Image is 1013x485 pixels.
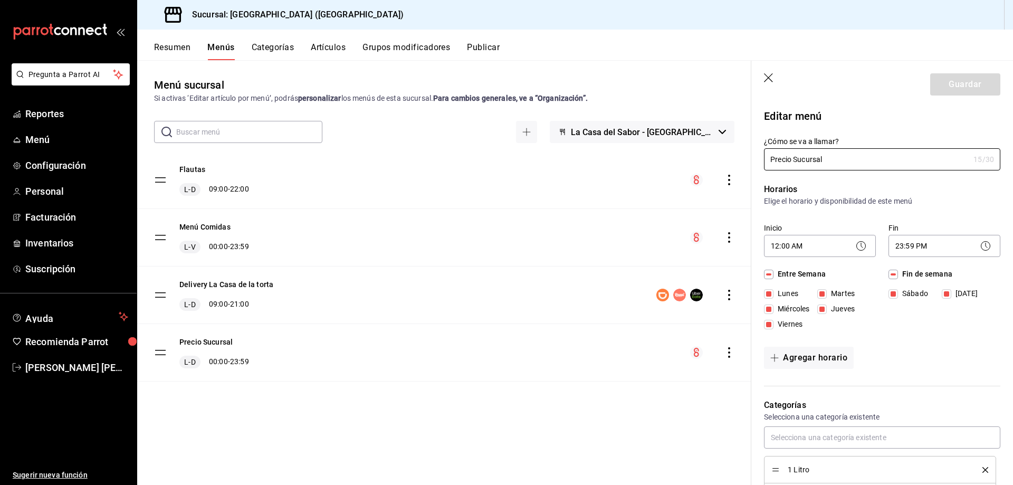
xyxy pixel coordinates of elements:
div: 15 /30 [973,154,994,165]
span: Inventarios [25,236,128,250]
span: Recomienda Parrot [25,335,128,349]
button: Precio Sucursal [179,337,233,347]
button: Delivery La Casa de la torta [179,279,273,290]
input: Buscar menú [176,121,322,142]
button: Resumen [154,42,190,60]
button: Artículos [311,42,346,60]
span: 1 Litro [788,466,967,473]
h3: Sucursal: [GEOGRAPHIC_DATA] ([GEOGRAPHIC_DATA]) [184,8,404,21]
button: Categorías [252,42,294,60]
span: L-V [182,242,197,252]
button: drag [154,289,167,301]
button: La Casa del Sabor - [GEOGRAPHIC_DATA] [550,121,734,143]
span: Miércoles [773,303,809,315]
div: Si activas ‘Editar artículo por menú’, podrás los menús de esta sucursal. [154,93,734,104]
div: 09:00 - 21:00 [179,298,273,311]
p: Editar menú [764,108,1000,124]
span: Jueves [827,303,855,315]
span: [PERSON_NAME] [PERSON_NAME] [25,360,128,375]
span: Martes [827,288,855,299]
button: actions [724,232,734,243]
label: ¿Cómo se va a llamar? [764,138,1000,145]
button: Publicar [467,42,500,60]
div: 00:00 - 23:59 [179,356,249,368]
span: Suscripción [25,262,128,276]
strong: Para cambios generales, ve a “Organización”. [433,94,588,102]
span: Lunes [773,288,798,299]
button: Grupos modificadores [362,42,450,60]
button: drag [154,346,167,359]
p: Categorías [764,399,1000,412]
span: Reportes [25,107,128,121]
span: Sugerir nueva función [13,470,128,481]
span: Entre Semana [773,269,826,280]
span: Personal [25,184,128,198]
span: La Casa del Sabor - [GEOGRAPHIC_DATA] [571,127,714,137]
div: 23:59 PM [888,235,1000,257]
p: Elige el horario y disponibilidad de este menú [764,196,1000,206]
button: Menús [207,42,234,60]
button: Pregunta a Parrot AI [12,63,130,85]
button: Agregar horario [764,347,854,369]
label: Fin [888,224,1000,232]
strong: personalizar [298,94,341,102]
span: Pregunta a Parrot AI [28,69,113,80]
table: menu-maker-table [137,151,751,382]
span: Menú [25,132,128,147]
div: navigation tabs [154,42,1013,60]
button: actions [724,347,734,358]
p: Selecciona una categoría existente [764,412,1000,422]
div: 09:00 - 22:00 [179,183,249,196]
div: Menú sucursal [154,77,224,93]
div: 00:00 - 23:59 [179,241,249,253]
span: Viernes [773,319,802,330]
span: Ayuda [25,310,114,323]
label: Inicio [764,224,876,232]
span: Configuración [25,158,128,173]
span: Fin de semana [898,269,952,280]
button: actions [724,175,734,185]
span: L-D [182,357,197,367]
button: actions [724,290,734,300]
a: Pregunta a Parrot AI [7,77,130,88]
button: drag [154,174,167,186]
button: delete [975,467,988,473]
button: Flautas [179,164,205,175]
div: 12:00 AM [764,235,876,257]
button: drag [154,231,167,244]
input: Selecciona una categoría existente [764,426,1000,449]
span: L-D [182,299,197,310]
button: open_drawer_menu [116,27,125,36]
span: Facturación [25,210,128,224]
span: [DATE] [951,288,978,299]
span: L-D [182,184,197,195]
button: Menú Comidas [179,222,231,232]
span: Sábado [898,288,928,299]
p: Horarios [764,183,1000,196]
